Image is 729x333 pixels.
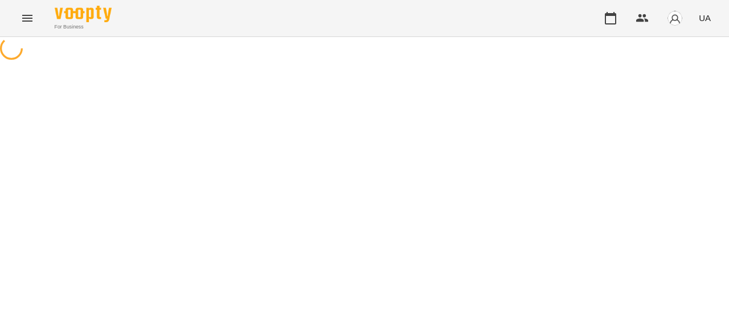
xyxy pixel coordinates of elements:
span: For Business [55,23,112,31]
button: UA [694,7,715,28]
button: Menu [14,5,41,32]
img: avatar_s.png [667,10,683,26]
img: Voopty Logo [55,6,112,22]
span: UA [699,12,711,24]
